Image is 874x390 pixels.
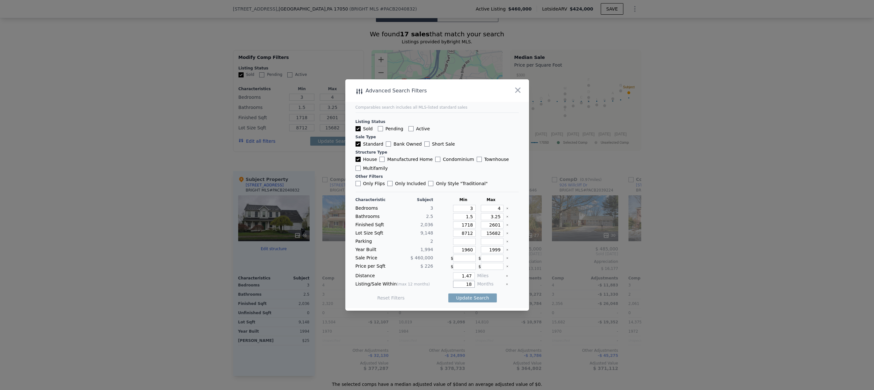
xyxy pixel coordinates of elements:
[420,230,433,235] span: 9,148
[506,275,508,277] button: Clear
[430,206,433,211] span: 3
[356,174,519,179] div: Other Filters
[378,126,383,131] input: Pending
[356,263,393,270] div: Price per Sqft
[479,263,504,270] div: $
[479,255,504,262] div: $
[451,255,476,262] div: $
[356,197,393,202] div: Characteristic
[506,224,509,226] button: Clear
[387,180,426,187] label: Only Included
[506,215,509,218] button: Clear
[506,207,509,210] button: Clear
[420,222,433,227] span: 2,036
[477,281,503,288] div: Months
[356,180,385,187] label: Only Flips
[356,126,361,131] input: Sold
[430,239,433,244] span: 2
[356,272,433,279] div: Distance
[356,150,519,155] div: Structure Type
[396,197,433,202] div: Subject
[477,156,509,162] label: Townhouse
[506,265,509,268] button: Clear
[420,264,433,269] span: $ 226
[356,238,393,245] div: Parking
[424,141,455,147] label: Short Sale
[420,247,433,252] span: 1,994
[356,126,373,132] label: Sold
[506,257,509,259] button: Clear
[378,126,403,132] label: Pending
[356,281,433,288] div: Listing/Sale Within
[356,255,393,262] div: Sale Price
[479,197,504,202] div: Max
[356,246,393,253] div: Year Built
[451,263,476,270] div: $
[428,180,488,187] label: Only Style " Traditional "
[356,141,361,147] input: Standard
[435,156,474,162] label: Condominium
[506,232,509,235] button: Clear
[426,214,433,219] span: 2.5
[428,181,433,186] input: Only Style "Traditional"
[356,119,519,124] div: Listing Status
[356,156,377,162] label: House
[448,293,496,302] button: Update Search
[356,166,361,171] input: Multifamily
[408,126,414,131] input: Active
[477,157,482,162] input: Townhouse
[379,157,385,162] input: Manufactured Home
[356,213,393,220] div: Bathrooms
[387,181,393,186] input: Only Included
[410,255,433,260] span: $ 460,000
[377,295,405,301] button: Reset
[356,157,361,162] input: House
[379,156,433,162] label: Manufactured Home
[356,221,393,228] div: Finished Sqft
[435,157,440,162] input: Condominium
[356,205,393,212] div: Bedrooms
[451,197,476,202] div: Min
[356,181,361,186] input: Only Flips
[477,272,503,279] div: Miles
[506,283,508,285] button: Clear
[397,282,430,286] span: (max 12 months)
[408,126,430,132] label: Active
[356,141,384,147] label: Standard
[356,134,519,140] div: Sale Type
[386,141,422,147] label: Bank Owned
[386,141,391,147] input: Bank Owned
[506,240,509,243] button: Clear
[356,105,519,110] div: Comparables search includes all MLS-listed standard sales
[345,86,492,95] div: Advanced Search Filters
[356,230,393,237] div: Lot Size Sqft
[424,141,430,147] input: Short Sale
[506,249,509,251] button: Clear
[356,165,388,171] label: Multifamily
